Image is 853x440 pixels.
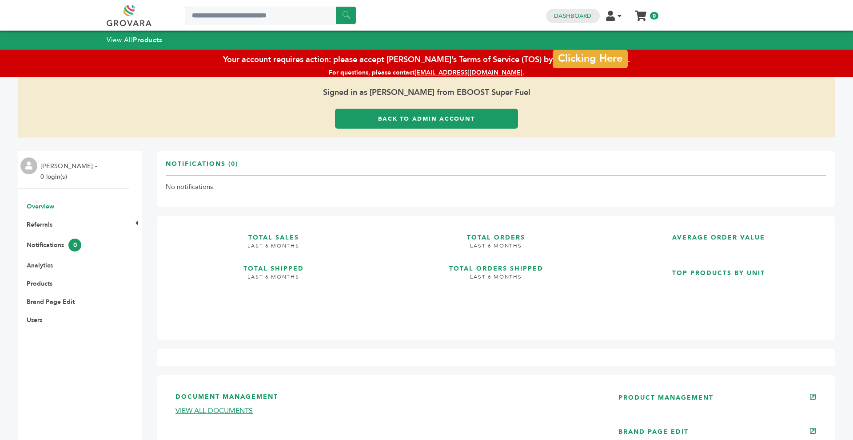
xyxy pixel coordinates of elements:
a: TOTAL SALES LAST 6 MONTHS TOTAL SHIPPED LAST 6 MONTHS [166,225,381,324]
a: View AllProducts [107,35,163,44]
a: Users [27,316,42,324]
h3: TOTAL ORDERS [388,225,604,242]
a: Brand Page Edit [27,298,75,306]
h3: TOP PRODUCTS BY UNIT [611,260,826,278]
h3: TOTAL SALES [166,225,381,242]
a: Overview [27,202,54,211]
a: [EMAIL_ADDRESS][DOMAIN_NAME] [415,68,522,77]
h4: LAST 6 MONTHS [166,273,381,287]
h3: TOTAL ORDERS SHIPPED [388,256,604,273]
a: Notifications0 [27,241,81,249]
a: Back to Admin Account [335,109,518,129]
a: AVERAGE ORDER VALUE [611,225,826,253]
a: TOTAL ORDERS LAST 6 MONTHS TOTAL ORDERS SHIPPED LAST 6 MONTHS [388,225,604,324]
h3: TOTAL SHIPPED [166,256,381,273]
a: Analytics [27,261,53,270]
a: BRAND PAGE EDIT [618,428,689,436]
a: My Cart [636,8,646,17]
a: Products [27,279,52,288]
span: Signed in as [PERSON_NAME] from EBOOST Super Fuel [18,77,835,109]
a: TOP PRODUCTS BY UNIT [611,260,826,324]
span: 0 [650,12,658,20]
a: Clicking Here [553,50,627,68]
input: Search a product or brand... [185,7,356,24]
strong: Products [133,35,162,44]
li: [PERSON_NAME] - 0 login(s) [40,161,99,182]
a: Referrals [27,220,52,229]
h3: Notifications (0) [166,160,238,175]
a: Dashboard [554,12,591,20]
td: No notifications. [166,176,826,199]
a: PRODUCT MANAGEMENT [618,393,713,402]
h3: DOCUMENT MANAGEMENT [175,393,592,406]
h4: LAST 6 MONTHS [166,242,381,256]
h4: LAST 6 MONTHS [388,273,604,287]
h3: AVERAGE ORDER VALUE [611,225,826,242]
img: profile.png [20,157,37,174]
a: VIEW ALL DOCUMENTS [175,406,253,416]
span: 0 [68,239,81,251]
h4: LAST 6 MONTHS [388,242,604,256]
